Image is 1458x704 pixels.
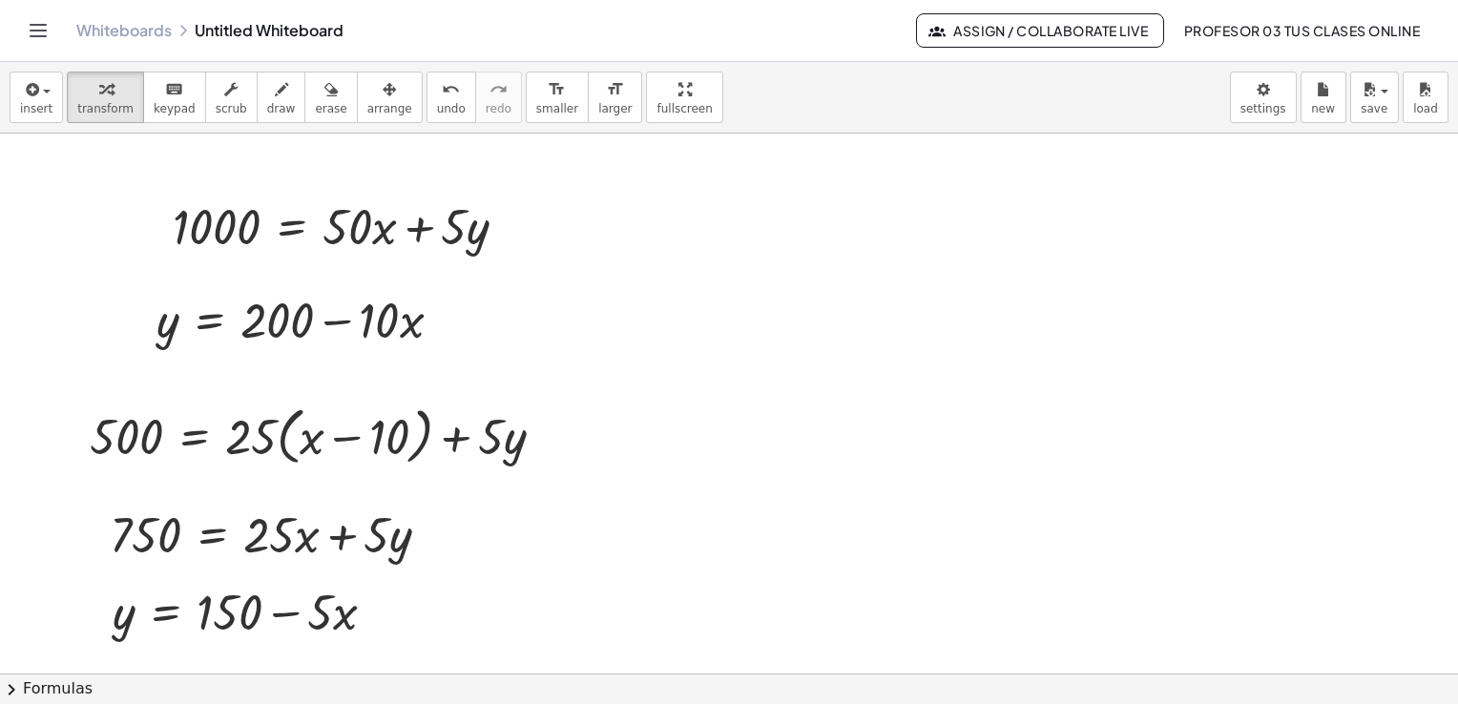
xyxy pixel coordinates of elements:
[486,102,511,115] span: redo
[205,72,258,123] button: scrub
[165,78,183,101] i: keyboard
[548,78,566,101] i: format_size
[67,72,144,123] button: transform
[154,102,196,115] span: keypad
[267,102,296,115] span: draw
[315,102,346,115] span: erase
[23,15,53,46] button: Toggle navigation
[606,78,624,101] i: format_size
[1413,102,1438,115] span: load
[20,102,52,115] span: insert
[77,102,134,115] span: transform
[1230,72,1297,123] button: settings
[489,78,508,101] i: redo
[10,72,63,123] button: insert
[1301,72,1346,123] button: new
[257,72,306,123] button: draw
[536,102,578,115] span: smaller
[1350,72,1399,123] button: save
[437,102,466,115] span: undo
[526,72,589,123] button: format_sizesmaller
[1311,102,1335,115] span: new
[916,13,1165,48] button: Assign / Collaborate Live
[598,102,632,115] span: larger
[1361,102,1387,115] span: save
[76,21,172,40] a: Whiteboards
[475,72,522,123] button: redoredo
[143,72,206,123] button: keyboardkeypad
[304,72,357,123] button: erase
[442,78,460,101] i: undo
[588,72,642,123] button: format_sizelarger
[367,102,412,115] span: arrange
[656,102,712,115] span: fullscreen
[216,102,247,115] span: scrub
[646,72,722,123] button: fullscreen
[357,72,423,123] button: arrange
[1240,102,1286,115] span: settings
[1168,13,1435,48] button: Profesor 03 Tus Clases Online
[1403,72,1448,123] button: load
[932,22,1149,39] span: Assign / Collaborate Live
[427,72,476,123] button: undoundo
[1183,22,1420,39] span: Profesor 03 Tus Clases Online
